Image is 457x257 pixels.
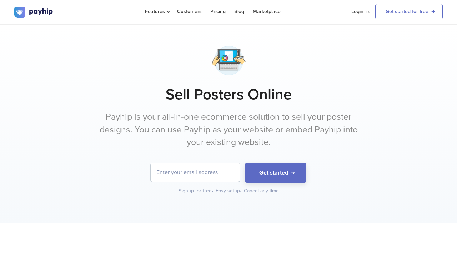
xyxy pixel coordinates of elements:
[14,7,54,18] img: logo.svg
[145,9,169,15] span: Features
[244,187,279,195] div: Cancel any time
[240,188,242,194] span: •
[179,187,214,195] div: Signup for free
[245,163,306,183] button: Get started
[212,188,214,194] span: •
[95,111,362,149] p: Payhip is your all-in-one ecommerce solution to sell your poster designs. You can use Payhip as y...
[211,42,247,79] img: surface-studio-2-nlw6opq10p4zyfq74e1y2.png
[375,4,443,19] a: Get started for free
[216,187,242,195] div: Easy setup
[14,86,443,104] h1: Sell Posters Online
[151,163,240,182] input: Enter your email address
